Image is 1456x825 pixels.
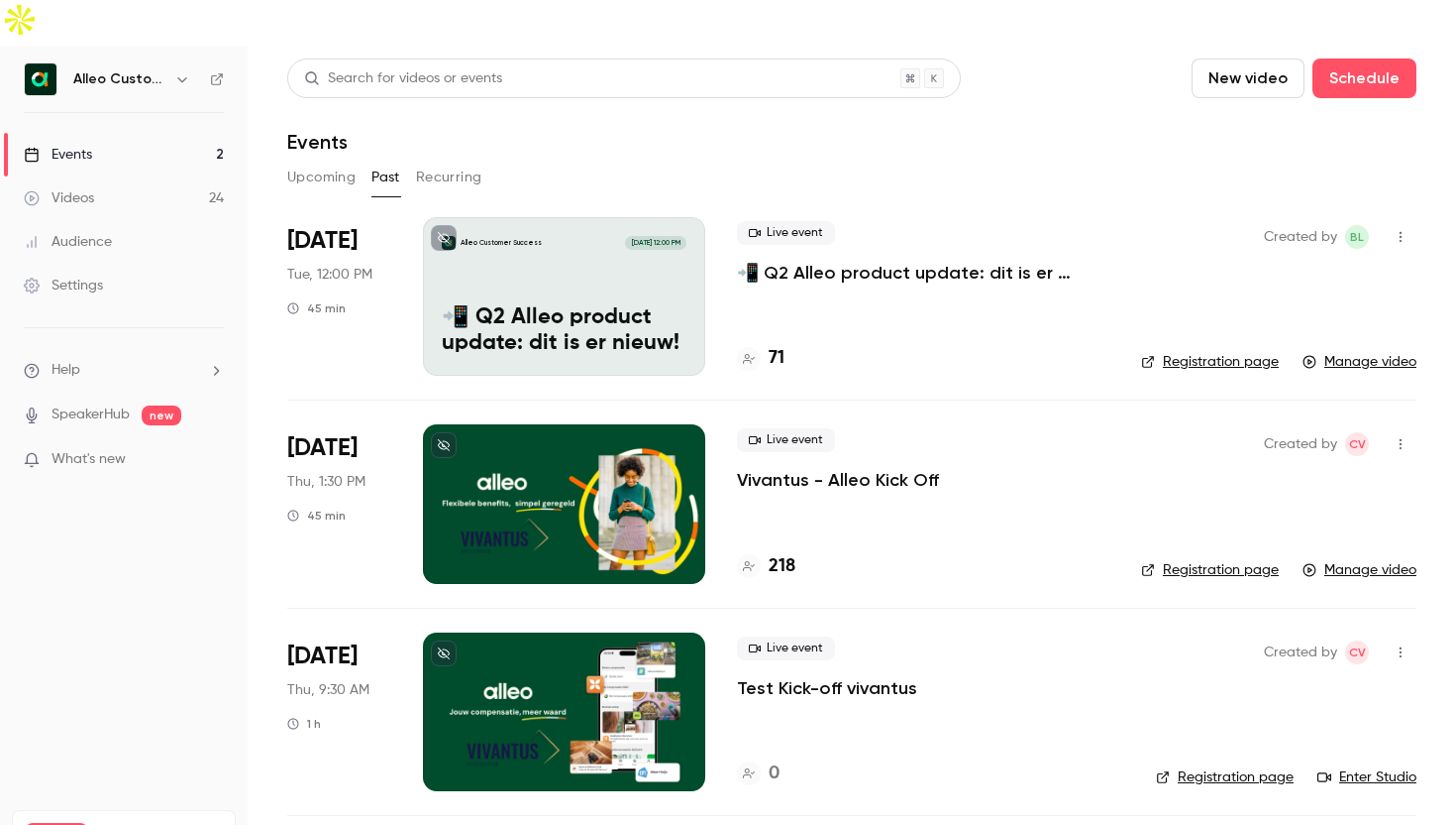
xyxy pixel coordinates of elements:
iframe: Noticeable Trigger [200,451,224,469]
span: Created by [1264,641,1337,664]
h6: Alleo Customer Success [73,69,166,89]
a: 📲 Q2 Alleo product update: dit is er nieuw!Alleo Customer Success[DATE] 12:00 PM📲 Q2 Alleo produc... [423,217,705,376]
span: Thu, 1:30 PM [287,472,365,492]
h4: 0 [769,761,780,787]
a: Enter Studio [1317,767,1416,787]
a: Registration page [1141,560,1279,580]
span: Created by [1264,225,1337,249]
a: Registration page [1141,352,1279,372]
div: Events [24,145,92,165]
div: Videos [24,188,94,208]
span: BL [1350,225,1364,249]
h4: 71 [769,345,784,372]
div: 1 h [287,716,321,732]
span: Cv [1349,432,1366,456]
div: 45 min [287,300,346,316]
p: 📲 Q2 Alleo product update: dit is er nieuw! [442,305,686,357]
div: 45 min [287,508,346,524]
p: Alleo Customer Success [461,238,542,248]
a: Registration page [1156,767,1294,787]
span: Created by [1264,432,1337,456]
span: Live event [737,221,835,245]
button: Schedule [1312,59,1416,98]
span: Tue, 12:00 PM [287,265,372,285]
img: Alleo Customer Success [25,63,56,95]
span: [DATE] 12:00 PM [625,236,685,250]
span: Live event [737,637,835,660]
div: Jul 1 Tue, 12:00 PM (Europe/Amsterdam) [287,217,391,376]
a: Vivantus - Alleo Kick Off [737,468,939,492]
span: [DATE] [287,641,358,672]
div: Settings [24,276,103,295]
h4: 218 [769,553,795,580]
button: New video [1192,59,1304,98]
span: [DATE] [287,225,358,257]
a: Manage video [1302,560,1416,580]
a: Manage video [1302,352,1416,372]
a: 218 [737,553,795,580]
div: Jun 5 Thu, 1:30 PM (Europe/Amsterdam) [287,424,391,583]
li: help-dropdown-opener [24,360,224,381]
span: Help [52,360,80,381]
button: Upcoming [287,162,356,193]
div: Search for videos or events [304,68,502,89]
a: Test Kick-off vivantus [737,676,917,700]
span: Calle van Ekris [1345,641,1369,664]
span: Calle van Ekris [1345,432,1369,456]
span: [DATE] [287,432,358,464]
h1: Events [287,130,348,154]
a: 📲 Q2 Alleo product update: dit is er nieuw! [737,261,1109,285]
span: Bernice Lohr [1345,225,1369,249]
span: new [142,406,181,425]
div: May 22 Thu, 9:30 AM (Europe/Amsterdam) [287,633,391,791]
span: Cv [1349,641,1366,664]
a: 0 [737,761,780,787]
a: 71 [737,345,784,372]
span: Thu, 9:30 AM [287,680,369,700]
span: What's new [52,449,126,470]
span: Live event [737,428,835,452]
button: Past [371,162,400,193]
div: Audience [24,232,112,252]
button: Recurring [416,162,482,193]
a: SpeakerHub [52,405,130,425]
